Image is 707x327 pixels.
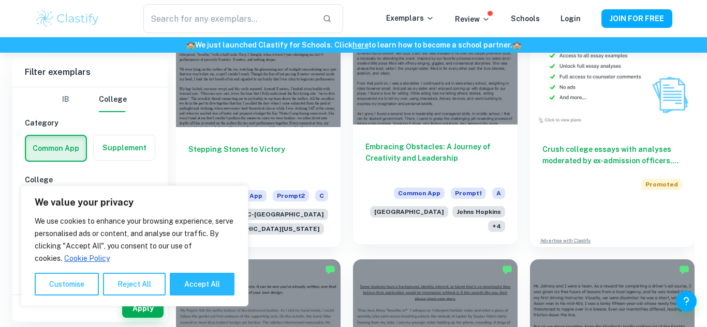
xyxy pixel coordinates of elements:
[542,144,682,166] h6: Crush college essays with analyses moderated by ex-admission officers. Upgrade now
[25,117,155,129] h6: Category
[25,174,155,185] h6: College
[394,188,445,199] span: Common App
[679,264,689,275] img: Marked
[601,9,672,28] button: JOIN FOR FREE
[641,179,682,190] span: Promoted
[35,8,100,29] img: Clastify logo
[35,196,234,209] p: We value your privacy
[170,273,234,295] button: Accept All
[492,188,505,199] span: A
[208,223,324,235] span: [GEOGRAPHIC_DATA][US_STATE]
[386,12,434,24] p: Exemplars
[353,4,518,246] a: Embracing Obstacles: A Journey of Creativity and LeadershipCommon AppPrompt1A[GEOGRAPHIC_DATA]Joh...
[21,185,248,306] div: We value your privacy
[186,41,195,49] span: 🏫
[122,299,164,318] button: Apply
[143,4,314,33] input: Search for any exemplars...
[35,273,99,295] button: Customise
[540,237,591,244] a: Advertise with Clastify
[676,291,697,312] button: Help and Feedback
[530,4,695,127] img: Thumbnail
[511,14,540,23] a: Schools
[352,41,369,49] a: here
[370,206,448,217] span: [GEOGRAPHIC_DATA]
[94,135,155,160] button: Supplement
[365,141,505,175] h6: Embracing Obstacles: A Journey of Creativity and Leadership
[455,13,490,25] p: Review
[451,188,486,199] span: Prompt 1
[315,190,328,201] span: C
[12,58,168,87] h6: Filter exemplars
[99,87,127,112] button: College
[233,209,328,220] span: UNC-[GEOGRAPHIC_DATA]
[188,144,328,178] h6: Stepping Stones to Victory
[64,254,110,263] a: Cookie Policy
[325,264,335,275] img: Marked
[2,39,705,51] h6: We just launched Clastify for Schools. Click to learn how to become a school partner.
[103,273,166,295] button: Reject All
[273,190,309,201] span: Prompt 2
[512,41,521,49] span: 🏫
[452,206,505,217] span: Johns Hopkins
[488,221,505,232] span: + 4
[53,87,127,112] div: Filter type choice
[561,14,581,23] a: Login
[26,136,86,161] button: Common App
[176,4,341,246] a: Stepping Stones to VictoryCommon AppPrompt2CUNC-[GEOGRAPHIC_DATA][GEOGRAPHIC_DATA][US_STATE]
[502,264,512,275] img: Marked
[53,87,78,112] button: IB
[35,215,234,264] p: We use cookies to enhance your browsing experience, serve personalised ads or content, and analys...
